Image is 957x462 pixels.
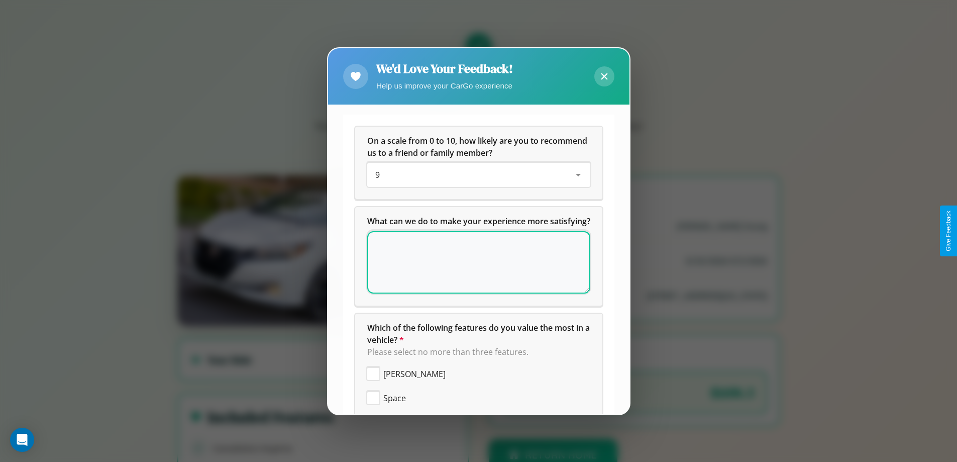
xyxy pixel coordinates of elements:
[376,60,513,77] h2: We'd Love Your Feedback!
[367,135,589,158] span: On a scale from 0 to 10, how likely are you to recommend us to a friend or family member?
[367,163,590,187] div: On a scale from 0 to 10, how likely are you to recommend us to a friend or family member?
[383,368,446,380] span: [PERSON_NAME]
[10,428,34,452] div: Open Intercom Messenger
[375,169,380,180] span: 9
[383,392,406,404] span: Space
[367,322,592,345] span: Which of the following features do you value the most in a vehicle?
[367,216,590,227] span: What can we do to make your experience more satisfying?
[367,135,590,159] h5: On a scale from 0 to 10, how likely are you to recommend us to a friend or family member?
[376,79,513,93] p: Help us improve your CarGo experience
[367,346,528,357] span: Please select no more than three features.
[945,211,952,251] div: Give Feedback
[355,127,602,199] div: On a scale from 0 to 10, how likely are you to recommend us to a friend or family member?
